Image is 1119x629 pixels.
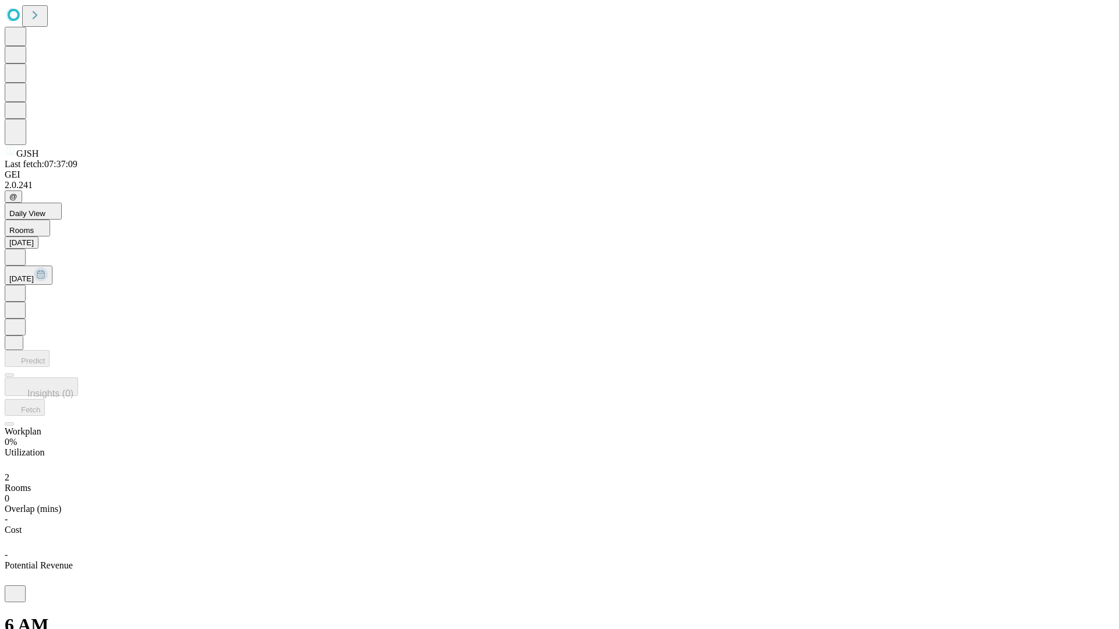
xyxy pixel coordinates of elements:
button: [DATE] [5,236,38,249]
span: @ [9,192,17,201]
span: Workplan [5,426,41,436]
div: GEI [5,169,1114,180]
span: - [5,550,8,560]
button: Insights (0) [5,377,78,396]
span: 2 [5,472,9,482]
span: GJSH [16,149,38,158]
button: Fetch [5,399,45,416]
span: Last fetch: 07:37:09 [5,159,78,169]
span: Insights (0) [27,388,73,398]
span: 0% [5,437,17,447]
button: Daily View [5,203,62,220]
span: Overlap (mins) [5,504,61,514]
span: Daily View [9,209,45,218]
button: Rooms [5,220,50,236]
span: - [5,514,8,524]
button: [DATE] [5,266,52,285]
div: 2.0.241 [5,180,1114,190]
span: [DATE] [9,274,34,283]
button: @ [5,190,22,203]
span: Cost [5,525,22,535]
span: Rooms [9,226,34,235]
span: Rooms [5,483,31,493]
button: Predict [5,350,50,367]
span: Potential Revenue [5,560,73,570]
span: Utilization [5,447,44,457]
span: 0 [5,493,9,503]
